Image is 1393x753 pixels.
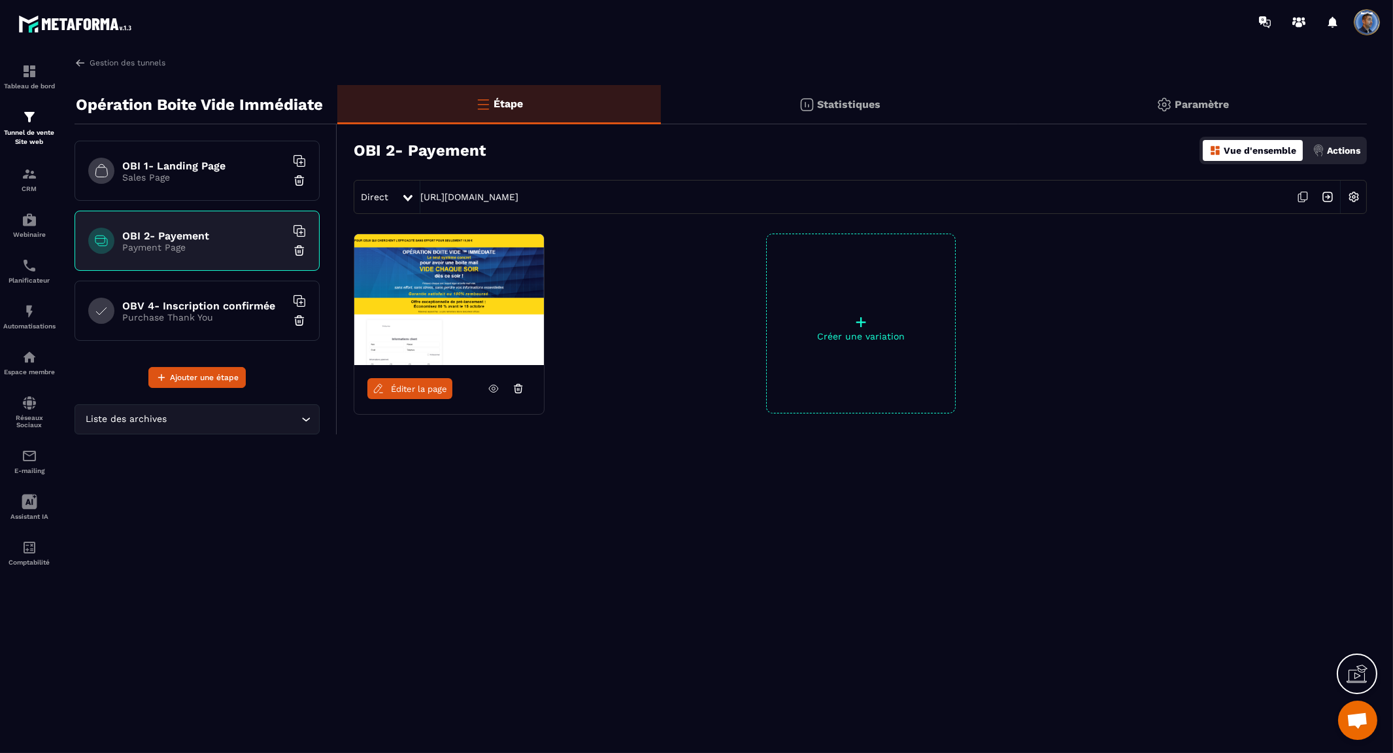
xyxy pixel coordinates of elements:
[420,192,518,202] a: [URL][DOMAIN_NAME]
[475,96,491,112] img: bars-o.4a397970.svg
[1341,184,1366,209] img: setting-w.858f3a88.svg
[3,82,56,90] p: Tableau de bord
[3,294,56,340] a: automationsautomationsAutomatisations
[3,559,56,566] p: Comptabilité
[22,212,37,228] img: automations
[122,172,286,183] p: Sales Page
[3,513,56,520] p: Assistant IA
[3,202,56,248] a: automationsautomationsWebinaire
[22,109,37,125] img: formation
[354,234,544,365] img: image
[3,368,56,376] p: Espace membre
[22,448,37,464] img: email
[3,128,56,147] p: Tunnel de vente Site web
[75,57,86,69] img: arrow
[361,192,388,202] span: Direct
[22,166,37,182] img: formation
[3,277,56,284] p: Planificateur
[22,258,37,273] img: scheduler
[3,438,56,484] a: emailemailE-mailing
[293,174,306,187] img: trash
[3,323,56,330] p: Automatisations
[1175,98,1230,111] p: Paramètre
[3,185,56,192] p: CRM
[3,530,56,576] a: accountantaccountantComptabilité
[22,63,37,79] img: formation
[1224,145,1296,156] p: Vue d'ensemble
[170,371,239,384] span: Ajouter une étape
[1338,701,1377,740] div: Ouvrir le chat
[3,385,56,438] a: social-networksocial-networkRéseaux Sociaux
[122,300,286,312] h6: OBV 4- Inscription confirmée
[1327,145,1360,156] p: Actions
[22,304,37,319] img: automations
[22,395,37,411] img: social-network
[148,367,246,388] button: Ajouter une étape
[75,57,165,69] a: Gestion des tunnels
[3,414,56,429] p: Réseaux Sociaux
[122,230,286,242] h6: OBI 2- Payement
[122,312,286,323] p: Purchase Thank You
[22,349,37,365] img: automations
[22,540,37,555] img: accountant
[76,92,323,118] p: Opération Boite Vide Immédiate
[75,404,320,434] div: Search for option
[1313,145,1324,156] img: actions.d6e523a2.png
[1209,145,1221,156] img: dashboard-orange.40269519.svg
[122,242,286,253] p: Payment Page
[818,98,881,111] p: Statistiques
[3,99,56,156] a: formationformationTunnel de vente Site web
[391,384,447,394] span: Éditer la page
[3,340,56,385] a: automationsautomationsEspace membre
[293,244,306,257] img: trash
[3,467,56,474] p: E-mailing
[83,412,170,427] span: Liste des archives
[767,331,955,341] p: Créer une variation
[3,156,56,202] a: formationformationCRM
[293,314,306,327] img: trash
[3,248,56,294] a: schedulerschedulerPlanificateur
[799,97,814,113] img: stats.20deebd0.svg
[3,54,56,99] a: formationformationTableau de bord
[767,313,955,331] p: +
[354,141,486,160] h3: OBI 2- Payement
[1156,97,1172,113] img: setting-gr.5f69749f.svg
[170,412,298,427] input: Search for option
[1315,184,1340,209] img: arrow-next.bcc2205e.svg
[3,231,56,238] p: Webinaire
[18,12,136,36] img: logo
[367,378,452,399] a: Éditer la page
[3,484,56,530] a: Assistant IA
[494,97,524,110] p: Étape
[122,160,286,172] h6: OBI 1- Landing Page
